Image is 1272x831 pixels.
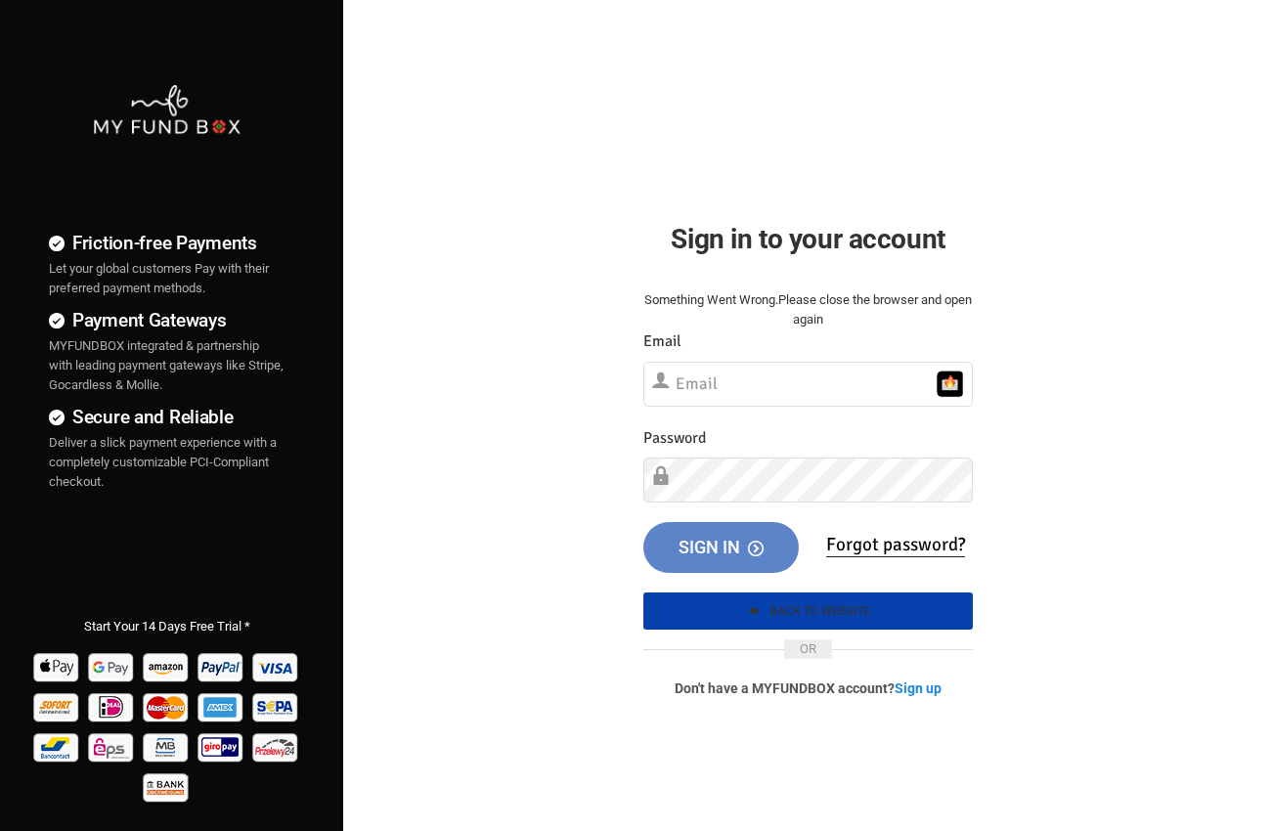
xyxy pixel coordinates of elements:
[643,218,972,260] h2: Sign in to your account
[643,329,681,354] label: Email
[31,686,83,726] img: Sofort Pay
[86,686,138,726] img: Ideal Pay
[826,533,965,557] a: Forgot password?
[141,766,193,807] img: banktransfer
[86,726,138,766] img: EPS Pay
[196,646,247,686] img: Paypal
[250,646,302,686] img: Visa
[49,306,285,334] h4: Payment Gateways
[643,678,972,698] p: Don't have a MYFUNDBOX account?
[141,646,193,686] img: Amazon
[49,261,269,295] span: Let your global customers Pay with their preferred payment methods.
[49,338,284,392] span: MYFUNDBOX integrated & partnership with leading payment gateways like Stripe, Gocardless & Mollie.
[643,522,798,573] button: Sign in
[643,362,972,407] input: Email
[31,726,83,766] img: Bancontact Pay
[250,726,302,766] img: p24 Pay
[250,686,302,726] img: sepa Pay
[784,639,832,659] span: OR
[31,646,83,686] img: Apple Pay
[49,435,277,489] span: Deliver a slick payment experience with a completely customizable PCI-Compliant checkout.
[643,290,972,329] div: Something Went Wrong.Please close the browser and open again
[49,229,285,257] h4: Friction-free Payments
[86,646,138,686] img: Google Pay
[141,686,193,726] img: Mastercard Pay
[49,403,285,431] h4: Secure and Reliable
[895,680,942,696] a: Sign up
[643,426,706,451] label: Password
[196,726,247,766] img: giropay
[679,537,764,557] span: Sign in
[196,686,247,726] img: american_express Pay
[141,726,193,766] img: mb Pay
[92,83,241,135] img: mfbwhite.png
[643,592,972,630] a: Back To Website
